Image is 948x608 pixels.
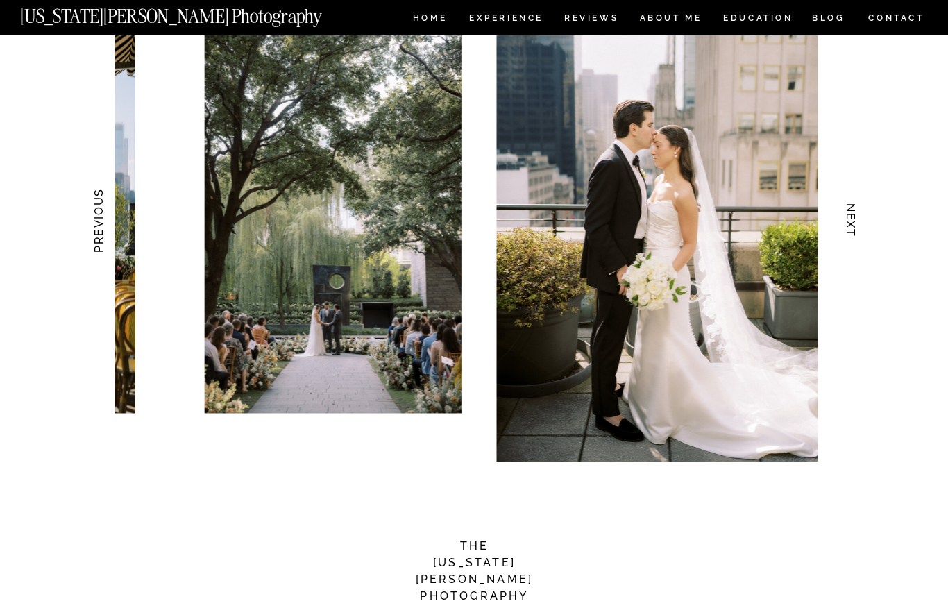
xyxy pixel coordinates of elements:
[812,14,845,26] a: BLOG
[406,538,543,603] h2: THE [US_STATE][PERSON_NAME] PHOTOGRAPHY
[639,14,702,26] a: ABOUT ME
[844,177,858,264] h3: NEXT
[91,177,105,264] h3: PREVIOUS
[410,14,450,26] a: HOME
[564,14,616,26] a: REVIEWS
[20,7,369,19] a: [US_STATE][PERSON_NAME] Photography
[867,10,925,26] a: CONTACT
[722,14,795,26] a: EDUCATION
[469,14,542,26] a: Experience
